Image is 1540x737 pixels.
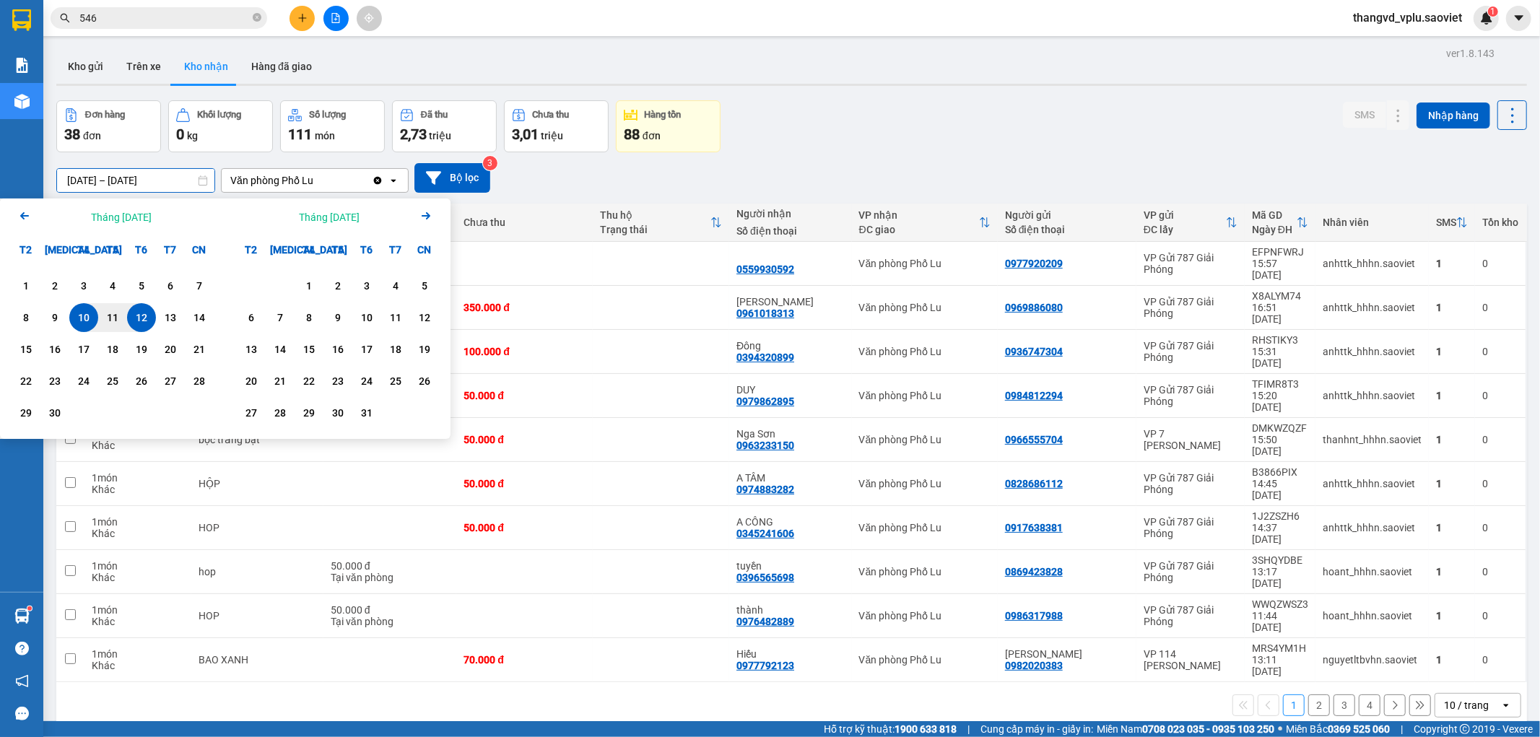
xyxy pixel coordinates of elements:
[156,335,185,364] div: Choose Thứ Bảy, tháng 09 20 2025. It's available.
[1144,340,1237,363] div: VP Gửi 787 Giải Phóng
[1506,6,1531,31] button: caret-down
[295,303,323,332] div: Choose Thứ Tư, tháng 10 8 2025. It's available.
[464,478,586,489] div: 50.000 đ
[600,209,710,221] div: Thu hộ
[299,372,319,390] div: 22
[372,175,383,186] svg: Clear value
[230,173,313,188] div: Văn phòng Phố Lu
[357,6,382,31] button: aim
[91,210,152,224] div: Tháng [DATE]
[98,271,127,300] div: Choose Thứ Năm, tháng 09 4 2025. It's available.
[199,522,316,533] div: HOP
[266,398,295,427] div: Choose Thứ Ba, tháng 10 28 2025. It's available.
[237,398,266,427] div: Choose Thứ Hai, tháng 10 27 2025. It's available.
[323,367,352,396] div: Choose Thứ Năm, tháng 10 23 2025. It's available.
[12,398,40,427] div: Choose Thứ Hai, tháng 09 29 2025. It's available.
[266,235,295,264] div: [MEDICAL_DATA]
[736,225,844,237] div: Số điện thoại
[1341,9,1474,27] span: thangvd_vplu.saoviet
[253,13,261,22] span: close-circle
[280,100,385,152] button: Số lượng111món
[736,296,844,308] div: VÂN ANH
[189,372,209,390] div: 28
[74,372,94,390] div: 24
[381,303,410,332] div: Choose Thứ Bảy, tháng 10 11 2025. It's available.
[1482,302,1518,313] div: 0
[299,210,360,224] div: Tháng [DATE]
[85,110,125,120] div: Đơn hàng
[859,209,979,221] div: VP nhận
[1252,510,1308,522] div: 1J2ZSZH6
[12,271,40,300] div: Choose Thứ Hai, tháng 09 1 2025. It's available.
[241,404,261,422] div: 27
[736,428,844,440] div: Nga Sơn
[92,516,184,528] div: 1 món
[1136,204,1245,242] th: Toggle SortBy
[270,404,290,422] div: 28
[295,398,323,427] div: Choose Thứ Tư, tháng 10 29 2025. It's available.
[297,13,308,23] span: plus
[45,404,65,422] div: 30
[115,49,173,84] button: Trên xe
[270,372,290,390] div: 21
[352,335,381,364] div: Choose Thứ Sáu, tháng 10 17 2025. It's available.
[352,271,381,300] div: Choose Thứ Sáu, tháng 10 3 2025. It's available.
[56,100,161,152] button: Đơn hàng38đơn
[241,372,261,390] div: 20
[859,224,979,235] div: ĐC giao
[92,484,184,495] div: Khác
[624,126,640,143] span: 88
[1252,302,1308,325] div: 16:51 [DATE]
[12,9,31,31] img: logo-vxr
[328,277,348,295] div: 2
[410,367,439,396] div: Choose Chủ Nhật, tháng 10 26 2025. It's available.
[69,335,98,364] div: Choose Thứ Tư, tháng 09 17 2025. It's available.
[1144,224,1226,235] div: ĐC lấy
[1252,209,1297,221] div: Mã GD
[1482,258,1518,269] div: 0
[240,49,323,84] button: Hàng đã giao
[464,217,586,228] div: Chưa thu
[1436,434,1468,445] div: 1
[1252,258,1308,281] div: 15:57 [DATE]
[185,303,214,332] div: Choose Chủ Nhật, tháng 09 14 2025. It's available.
[352,303,381,332] div: Choose Thứ Sáu, tháng 10 10 2025. It's available.
[1252,346,1308,369] div: 15:31 [DATE]
[189,309,209,326] div: 14
[79,10,250,26] input: Tìm tên, số ĐT hoặc mã đơn
[381,367,410,396] div: Choose Thứ Bảy, tháng 10 25 2025. It's available.
[1482,390,1518,401] div: 0
[414,163,490,193] button: Bộ lọc
[197,110,241,120] div: Khối lượng
[1252,290,1308,302] div: X8ALYM74
[1436,346,1468,357] div: 1
[299,309,319,326] div: 8
[381,335,410,364] div: Choose Thứ Bảy, tháng 10 18 2025. It's available.
[299,341,319,358] div: 15
[1436,217,1456,228] div: SMS
[40,303,69,332] div: Choose Thứ Ba, tháng 09 9 2025. It's available.
[1482,346,1518,357] div: 0
[464,346,586,357] div: 100.000 đ
[541,130,563,141] span: triệu
[45,277,65,295] div: 2
[357,372,377,390] div: 24
[386,309,406,326] div: 11
[410,271,439,300] div: Choose Chủ Nhật, tháng 10 5 2025. It's available.
[1005,434,1063,445] div: 0966555704
[1252,224,1297,235] div: Ngày ĐH
[1513,12,1526,25] span: caret-down
[328,309,348,326] div: 9
[357,341,377,358] div: 17
[323,271,352,300] div: Choose Thứ Năm, tháng 10 2 2025. It's available.
[187,130,198,141] span: kg
[127,271,156,300] div: Choose Thứ Sáu, tháng 09 5 2025. It's available.
[173,49,240,84] button: Kho nhận
[1144,296,1237,319] div: VP Gửi 787 Giải Phóng
[1323,390,1422,401] div: anhttk_hhhn.saoviet
[1482,217,1518,228] div: Tồn kho
[357,309,377,326] div: 10
[1005,346,1063,357] div: 0936747304
[736,484,794,495] div: 0974883282
[160,309,180,326] div: 13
